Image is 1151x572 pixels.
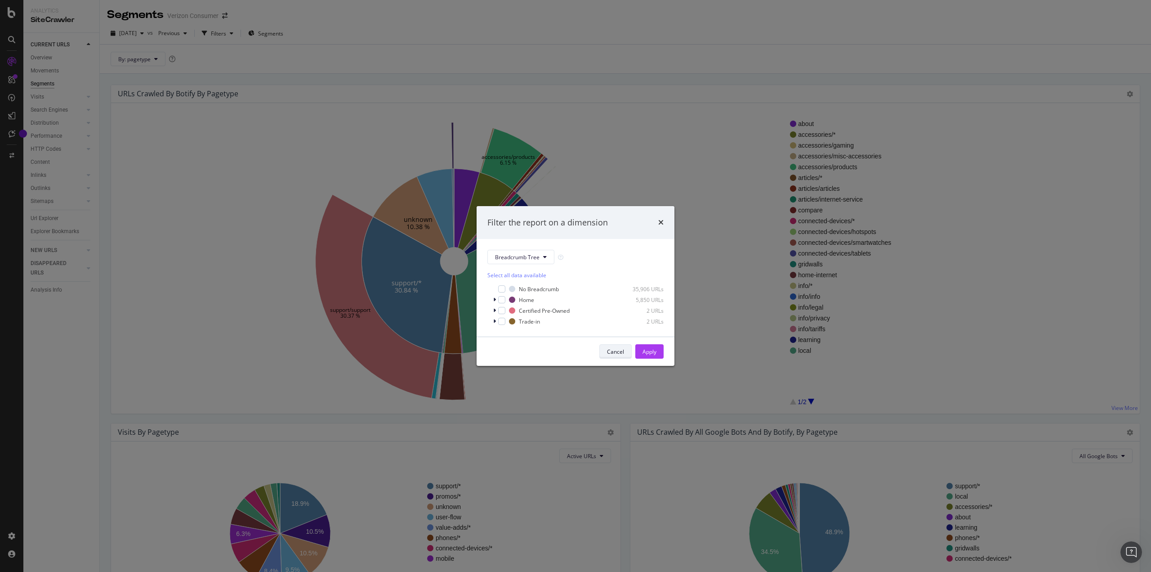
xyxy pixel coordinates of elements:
button: Cancel [599,344,632,359]
div: Home [519,296,534,304]
button: Breadcrumb Tree [487,250,554,264]
div: 2 URLs [620,318,664,325]
button: Apply [635,344,664,359]
div: Apply [642,348,656,356]
span: Breadcrumb Tree [495,253,540,261]
div: 2 URLs [620,307,664,315]
div: Certified Pre-Owned [519,307,570,315]
div: modal [477,206,674,366]
div: times [658,217,664,229]
iframe: Intercom live chat [1120,541,1142,563]
div: 35,906 URLs [620,285,664,293]
div: No Breadcrumb [519,285,559,293]
div: Cancel [607,348,624,356]
div: Select all data available [487,271,664,279]
div: Filter the report on a dimension [487,217,608,229]
div: Trade-in [519,318,540,325]
div: 5,850 URLs [620,296,664,304]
